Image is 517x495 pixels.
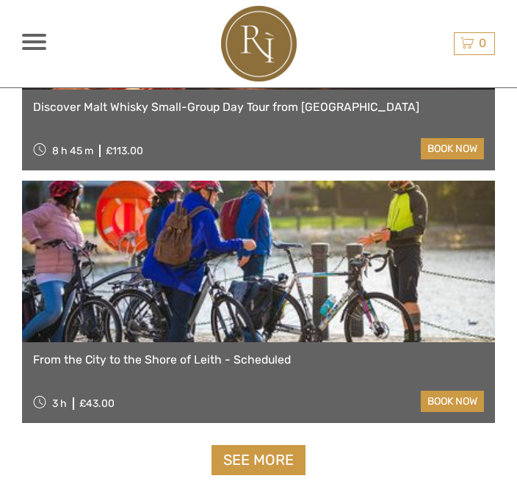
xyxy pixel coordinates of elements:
span: 0 [477,36,488,50]
a: From the City to the Shore of Leith - Scheduled [33,353,484,367]
a: book now [421,391,484,412]
a: book now [421,138,484,159]
a: Discover Malt Whisky Small-Group Day Tour from [GEOGRAPHIC_DATA] [33,101,484,115]
span: 8 h 45 m [52,145,93,157]
img: 2478-797348f6-2450-45f6-9f70-122f880774ad_logo_big.jpg [221,6,297,82]
button: Open LiveChat chat widget [169,23,187,40]
a: See more [211,445,305,475]
div: £43.00 [79,397,115,410]
span: 3 h [52,397,67,410]
div: £113.00 [106,145,143,157]
p: We're away right now. Please check back later! [21,26,166,37]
